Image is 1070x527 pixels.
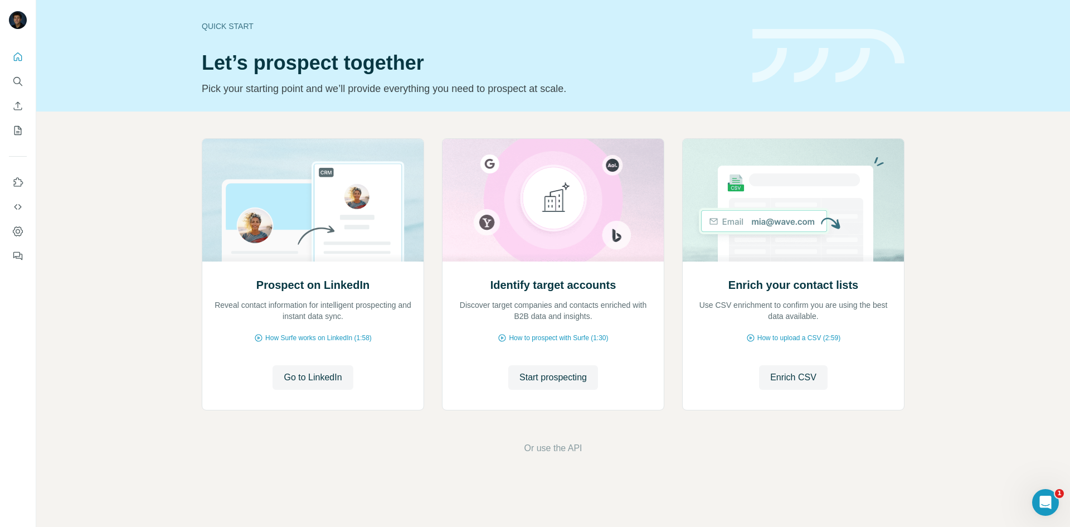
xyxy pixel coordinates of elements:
[202,81,739,96] p: Pick your starting point and we’ll provide everything you need to prospect at scale.
[524,442,582,455] button: Or use the API
[256,277,369,293] h2: Prospect on LinkedIn
[770,371,816,384] span: Enrich CSV
[9,221,27,241] button: Dashboard
[454,299,653,322] p: Discover target companies and contacts enriched with B2B data and insights.
[273,365,353,390] button: Go to LinkedIn
[202,52,739,74] h1: Let’s prospect together
[9,11,27,29] img: Avatar
[284,371,342,384] span: Go to LinkedIn
[694,299,893,322] p: Use CSV enrichment to confirm you are using the best data available.
[9,246,27,266] button: Feedback
[202,139,424,262] img: Prospect on LinkedIn
[682,139,904,262] img: Enrich your contact lists
[752,29,904,83] img: banner
[1032,489,1059,516] iframe: Intercom live chat
[213,299,412,322] p: Reveal contact information for intelligent prospecting and instant data sync.
[509,333,608,343] span: How to prospect with Surfe (1:30)
[9,197,27,217] button: Use Surfe API
[265,333,372,343] span: How Surfe works on LinkedIn (1:58)
[1055,489,1064,498] span: 1
[490,277,616,293] h2: Identify target accounts
[757,333,840,343] span: How to upload a CSV (2:59)
[9,172,27,192] button: Use Surfe on LinkedIn
[202,21,739,32] div: Quick start
[9,71,27,91] button: Search
[9,120,27,141] button: My lists
[519,371,587,384] span: Start prospecting
[508,365,598,390] button: Start prospecting
[9,47,27,67] button: Quick start
[728,277,858,293] h2: Enrich your contact lists
[442,139,664,262] img: Identify target accounts
[9,96,27,116] button: Enrich CSV
[759,365,828,390] button: Enrich CSV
